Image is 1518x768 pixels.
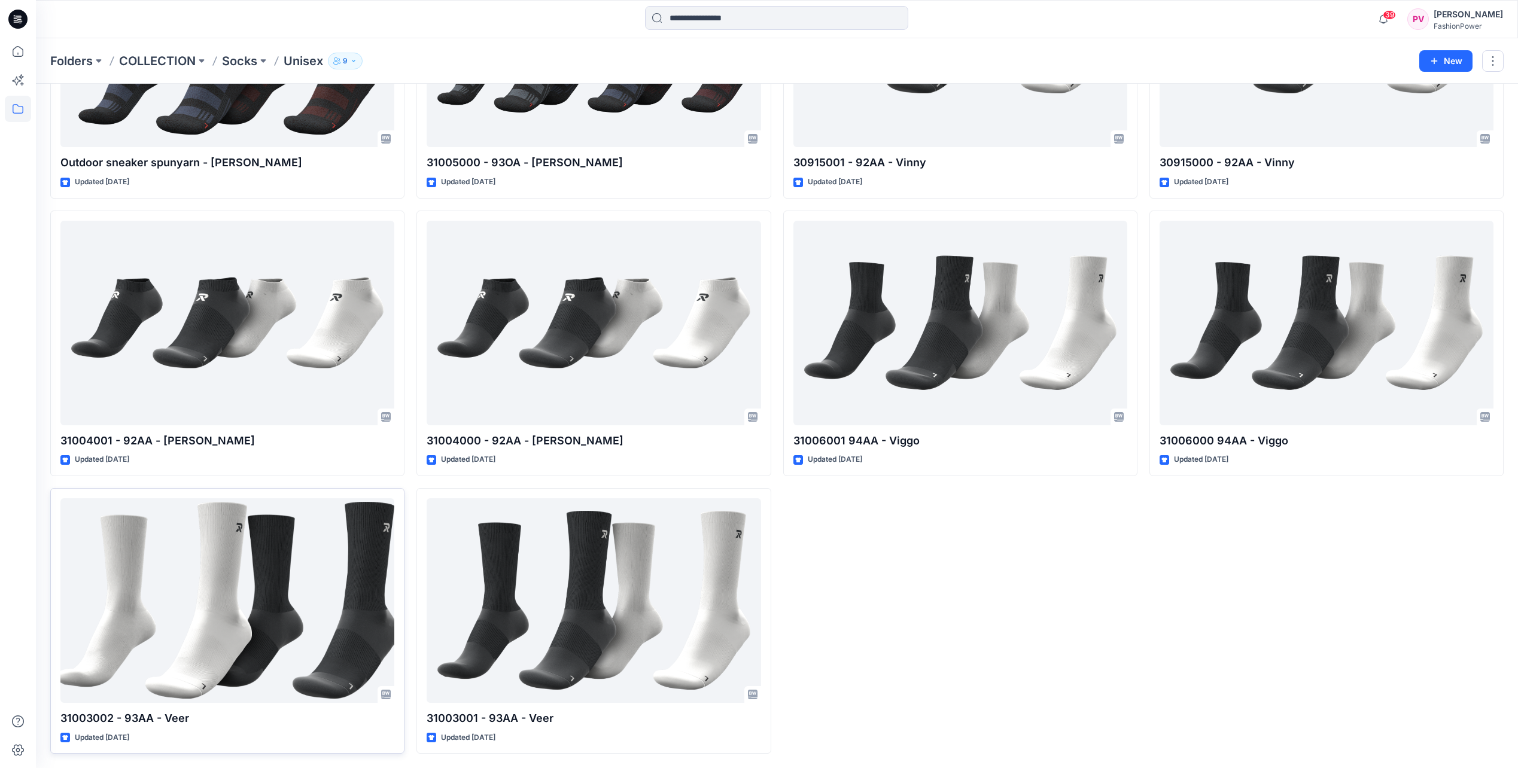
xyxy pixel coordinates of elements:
[1434,7,1503,22] div: [PERSON_NAME]
[441,732,495,744] p: Updated [DATE]
[60,498,394,702] a: 31003002 - 93AA - Veer
[1174,453,1228,466] p: Updated [DATE]
[119,53,196,69] a: COLLECTION
[60,154,394,171] p: Outdoor sneaker spunyarn - [PERSON_NAME]
[427,710,760,727] p: 31003001 - 93AA - Veer
[808,453,862,466] p: Updated [DATE]
[1383,10,1396,20] span: 39
[1419,50,1473,72] button: New
[75,453,129,466] p: Updated [DATE]
[793,432,1127,449] p: 31006001 94AA - Viggo
[441,453,495,466] p: Updated [DATE]
[1160,432,1493,449] p: 31006000 94AA - Viggo
[60,710,394,727] p: 31003002 - 93AA - Veer
[284,53,323,69] p: Unisex
[427,154,760,171] p: 31005000 - 93OA - [PERSON_NAME]
[1434,22,1503,31] div: FashionPower
[1160,221,1493,425] a: 31006000 94AA - Viggo
[222,53,257,69] a: Socks
[328,53,363,69] button: 9
[60,221,394,425] a: 31004001 - 92AA - Victor
[793,221,1127,425] a: 31006001 94AA - Viggo
[50,53,93,69] a: Folders
[427,432,760,449] p: 31004000 - 92AA - [PERSON_NAME]
[793,154,1127,171] p: 30915001 - 92AA - Vinny
[441,176,495,188] p: Updated [DATE]
[808,176,862,188] p: Updated [DATE]
[75,732,129,744] p: Updated [DATE]
[75,176,129,188] p: Updated [DATE]
[1407,8,1429,30] div: PV
[1160,154,1493,171] p: 30915000 - 92AA - Vinny
[343,54,348,68] p: 9
[427,498,760,702] a: 31003001 - 93AA - Veer
[427,221,760,425] a: 31004000 - 92AA - Victor
[1174,176,1228,188] p: Updated [DATE]
[60,432,394,449] p: 31004001 - 92AA - [PERSON_NAME]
